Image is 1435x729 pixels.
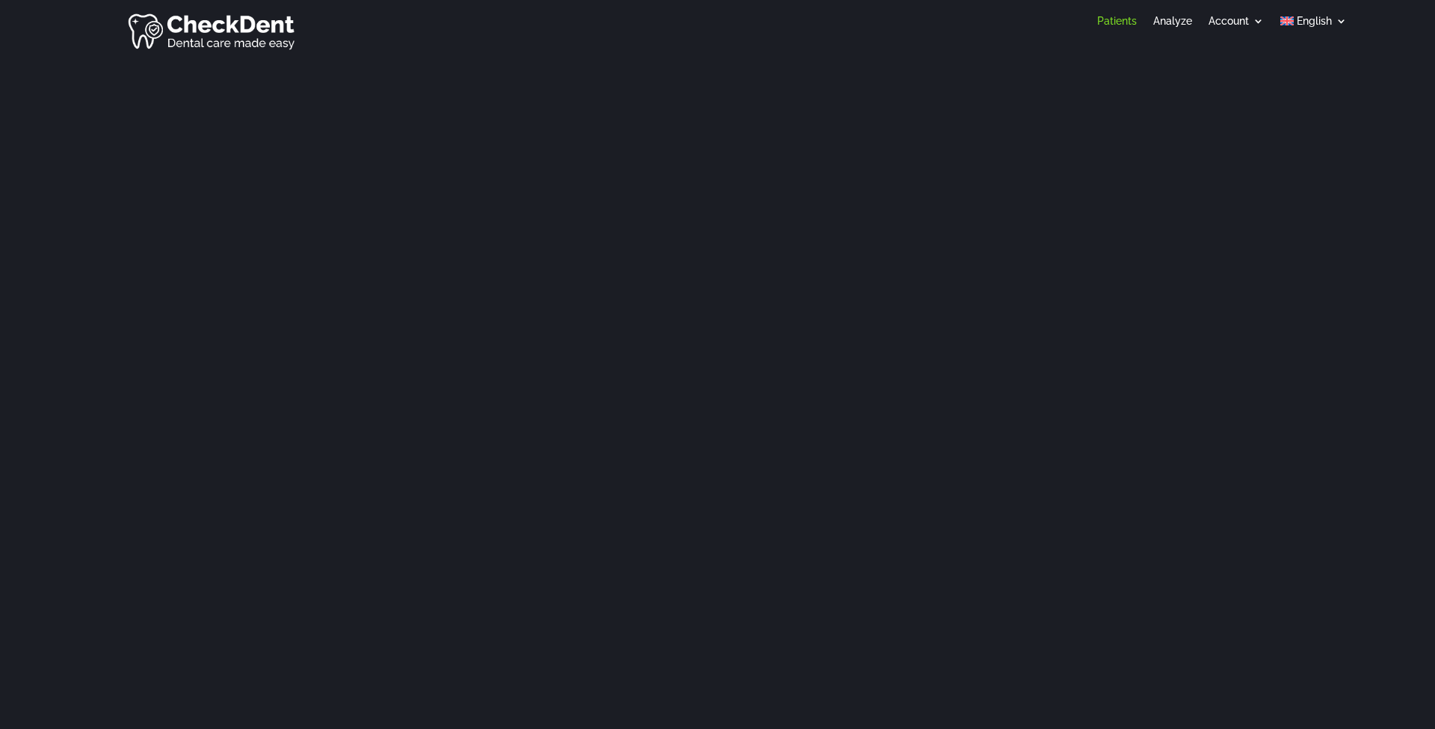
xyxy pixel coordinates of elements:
img: Checkdent Logo [128,10,298,52]
a: Patients [1097,16,1137,32]
span: English [1297,16,1332,26]
a: Analyze [1153,16,1192,32]
a: Account [1209,16,1264,32]
a: English [1280,16,1347,32]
